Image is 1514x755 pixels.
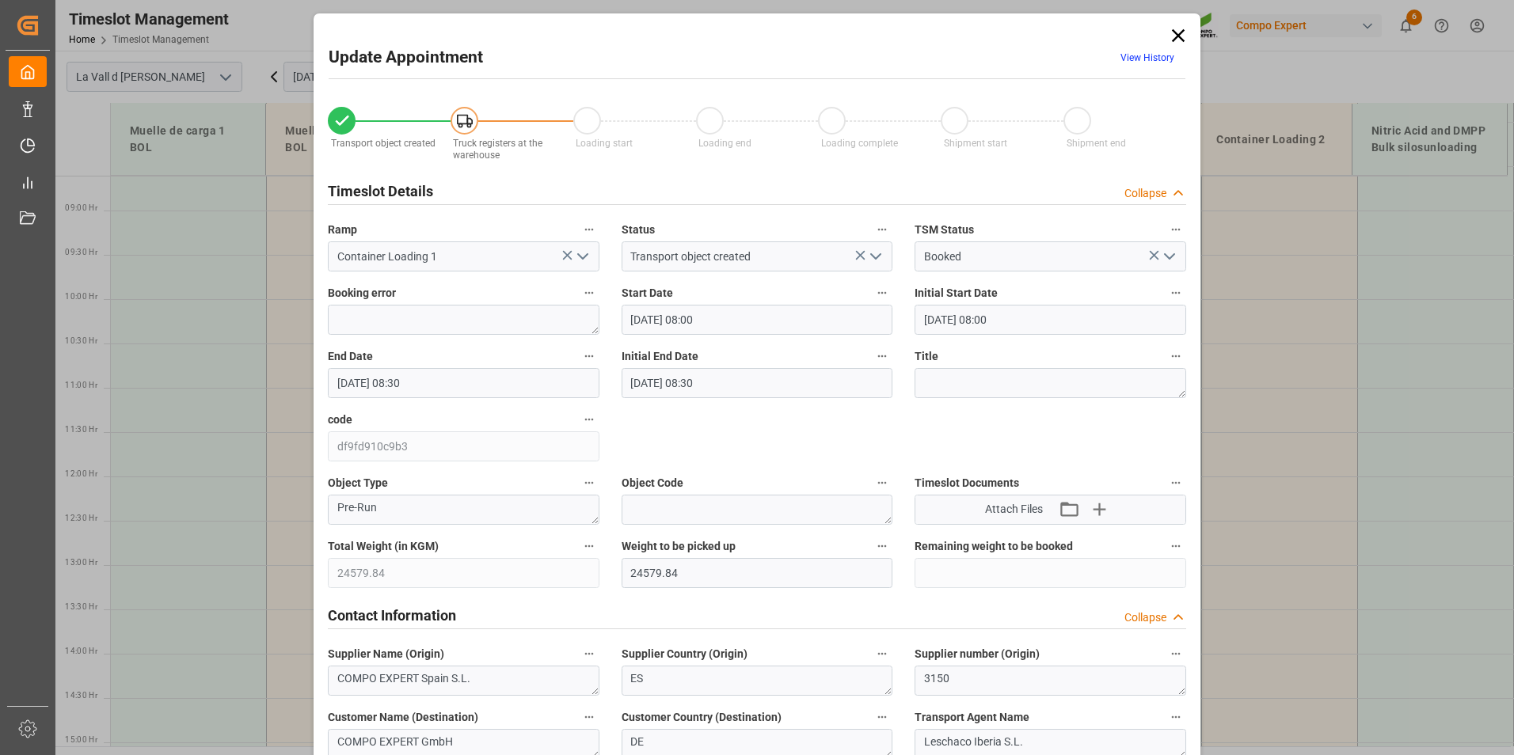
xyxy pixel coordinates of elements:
span: Loading end [698,138,751,149]
textarea: Pre-Run [328,495,599,525]
button: Object Code [872,472,892,493]
button: Supplier Name (Origin) [579,643,599,664]
button: Timeslot Documents [1166,472,1186,493]
span: Title [915,348,938,365]
button: Weight to be picked up [872,536,892,556]
span: End Date [328,348,373,365]
span: TSM Status [915,222,974,238]
span: Loading start [576,138,633,149]
span: code [328,412,352,428]
span: Truck registers at the warehouse [453,138,542,161]
button: open menu [1156,245,1180,269]
button: Customer Name (Destination) [579,707,599,727]
input: DD.MM.YYYY HH:MM [915,305,1186,335]
button: Ramp [579,219,599,240]
span: Object Code [622,475,683,491]
span: Weight to be picked up [622,538,736,555]
input: DD.MM.YYYY HH:MM [622,305,893,335]
button: End Date [579,346,599,366]
span: Total Weight (in KGM) [328,538,439,555]
span: Loading complete [821,138,898,149]
h2: Timeslot Details [328,180,433,202]
span: Timeslot Documents [915,475,1019,491]
span: Start Date [622,285,673,302]
button: Booking error [579,283,599,303]
span: Customer Name (Destination) [328,709,478,726]
button: Supplier number (Origin) [1166,643,1186,664]
span: Remaining weight to be booked [915,538,1073,555]
h2: Update Appointment [329,45,483,70]
span: Supplier Country (Origin) [622,646,747,662]
div: Collapse [1124,609,1166,626]
span: Transport object created [331,138,436,149]
input: DD.MM.YYYY HH:MM [622,368,893,398]
span: Status [622,222,655,238]
textarea: COMPO EXPERT Spain S.L. [328,666,599,696]
h2: Contact Information [328,605,456,626]
button: code [579,409,599,430]
button: Initial End Date [872,346,892,366]
span: Initial End Date [622,348,698,365]
a: View History [1120,52,1174,63]
button: Supplier Country (Origin) [872,643,892,664]
span: Supplier number (Origin) [915,646,1040,662]
textarea: ES [622,666,893,696]
span: Shipment start [944,138,1007,149]
span: Ramp [328,222,357,238]
button: Initial Start Date [1166,283,1186,303]
button: open menu [569,245,593,269]
span: Attach Files [985,501,1043,518]
button: Remaining weight to be booked [1166,536,1186,556]
span: Customer Country (Destination) [622,709,782,726]
button: Object Type [579,472,599,493]
div: Collapse [1124,185,1166,202]
button: Status [872,219,892,240]
span: Supplier Name (Origin) [328,646,444,662]
span: Booking error [328,285,396,302]
textarea: 3150 [915,666,1186,696]
span: Object Type [328,475,388,491]
button: TSM Status [1166,219,1186,240]
button: Title [1166,346,1186,366]
button: Start Date [872,283,892,303]
span: Transport Agent Name [915,709,1029,726]
input: DD.MM.YYYY HH:MM [328,368,599,398]
input: Type to search/select [622,241,893,271]
button: Total Weight (in KGM) [579,536,599,556]
input: Type to search/select [328,241,599,271]
button: open menu [863,245,887,269]
button: Transport Agent Name [1166,707,1186,727]
span: Shipment end [1067,138,1126,149]
span: Initial Start Date [915,285,998,302]
button: Customer Country (Destination) [872,707,892,727]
